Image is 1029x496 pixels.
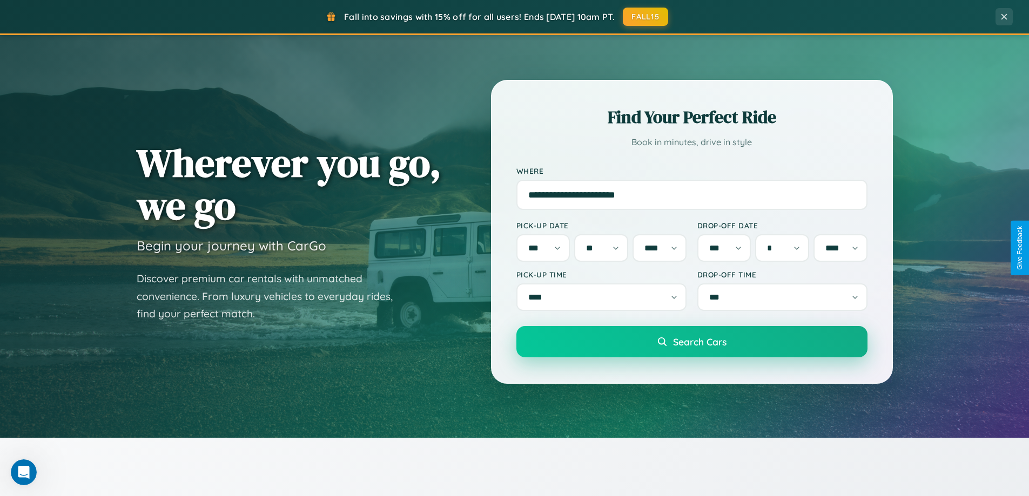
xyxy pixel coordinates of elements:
[516,270,687,279] label: Pick-up Time
[344,11,615,22] span: Fall into savings with 15% off for all users! Ends [DATE] 10am PT.
[137,141,441,227] h1: Wherever you go, we go
[516,221,687,230] label: Pick-up Date
[516,326,867,357] button: Search Cars
[673,336,727,348] span: Search Cars
[137,270,407,323] p: Discover premium car rentals with unmatched convenience. From luxury vehicles to everyday rides, ...
[697,270,867,279] label: Drop-off Time
[623,8,668,26] button: FALL15
[697,221,867,230] label: Drop-off Date
[516,105,867,129] h2: Find Your Perfect Ride
[516,166,867,175] label: Where
[1016,226,1024,270] div: Give Feedback
[137,237,326,254] h3: Begin your journey with CarGo
[516,134,867,150] p: Book in minutes, drive in style
[11,459,37,485] iframe: Intercom live chat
